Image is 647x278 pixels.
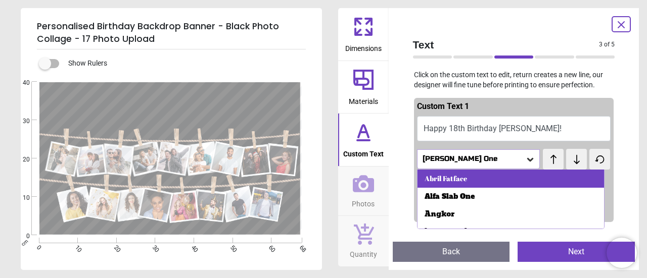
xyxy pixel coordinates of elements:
span: 20 [11,155,30,164]
button: Next [518,242,635,262]
span: 10 [11,194,30,202]
span: Dimensions [345,39,382,54]
span: 30 [11,117,30,126]
div: [PERSON_NAME] [425,228,467,238]
span: Custom Text [343,144,384,159]
span: Materials [349,92,378,107]
p: Click on the custom text to edit, return creates a new line, our designer will fine tune before p... [405,70,623,90]
div: [PERSON_NAME] One [422,155,526,163]
button: Quantity [338,216,389,266]
iframe: Brevo live chat [607,238,637,268]
span: cm [20,238,29,247]
button: Dimensions [338,8,389,61]
div: Show Rulers [45,58,322,70]
span: Quantity [350,245,377,260]
span: 40 [11,79,30,87]
div: Abril Fatface [425,174,467,184]
span: 3 of 5 [599,40,615,49]
span: Text [413,37,599,52]
button: Custom Text [338,114,389,166]
button: Back [393,242,510,262]
span: Custom Text 1 [417,101,469,111]
button: Photos [338,166,389,216]
h5: Personalised Birthday Backdrop Banner - Black Photo Collage - 17 Photo Upload [37,16,306,49]
span: 0 [11,232,30,241]
button: Happy 18th Birthday [PERSON_NAME]! [417,116,611,141]
button: Materials [338,61,389,114]
div: Angkor [425,209,454,219]
span: Photos [352,194,375,209]
div: Alfa Slab One [425,192,475,202]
